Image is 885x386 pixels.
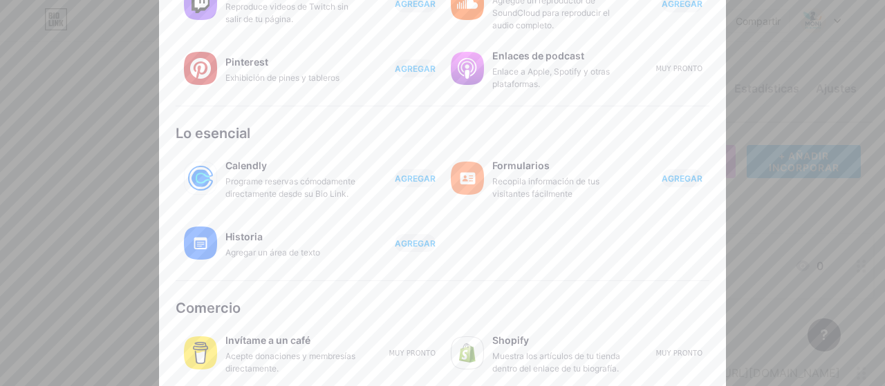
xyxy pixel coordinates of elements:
[655,349,702,357] font: Muy pronto
[225,334,310,346] font: Invítame a un café
[395,234,436,252] button: AGREGAR
[225,56,268,68] font: Pinterest
[395,169,436,187] button: AGREGAR
[395,64,436,74] font: AGREGAR
[176,125,250,142] font: Lo esencial
[225,176,355,199] font: Programe reservas cómodamente directamente desde su Bio Link.
[395,173,436,184] font: AGREGAR
[451,336,484,369] img: Shopify
[492,351,620,374] font: Muestra los artículos de tu tienda dentro del enlace de tu biografía.
[176,300,241,316] font: Comercio
[451,162,484,195] img: formularios
[184,52,217,85] img: Pinterest
[492,50,584,61] font: Enlaces de podcast
[184,336,217,369] img: comprarmecafé
[184,162,217,195] img: calendly
[492,176,599,199] font: Recopila información de tus visitantes fácilmente
[662,169,702,187] button: AGREGAR
[225,231,263,242] font: Historia
[655,65,702,73] font: Muy pronto
[492,334,529,346] font: Shopify
[225,160,267,171] font: Calendly
[184,226,217,260] img: historia
[225,73,339,83] font: Exhibición de pines y tableros
[395,238,436,249] font: AGREGAR
[395,59,436,77] button: AGREGAR
[225,351,355,374] font: Acepte donaciones y membresías directamente.
[389,349,436,357] font: Muy pronto
[492,66,610,89] font: Enlace a Apple, Spotify y otras plataformas.
[225,247,320,258] font: Agregar un área de texto
[662,173,702,184] font: AGREGAR
[492,160,550,171] font: Formularios
[225,1,348,24] font: Reproduce videos de Twitch sin salir de tu página.
[451,52,484,85] img: enlaces de podcast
